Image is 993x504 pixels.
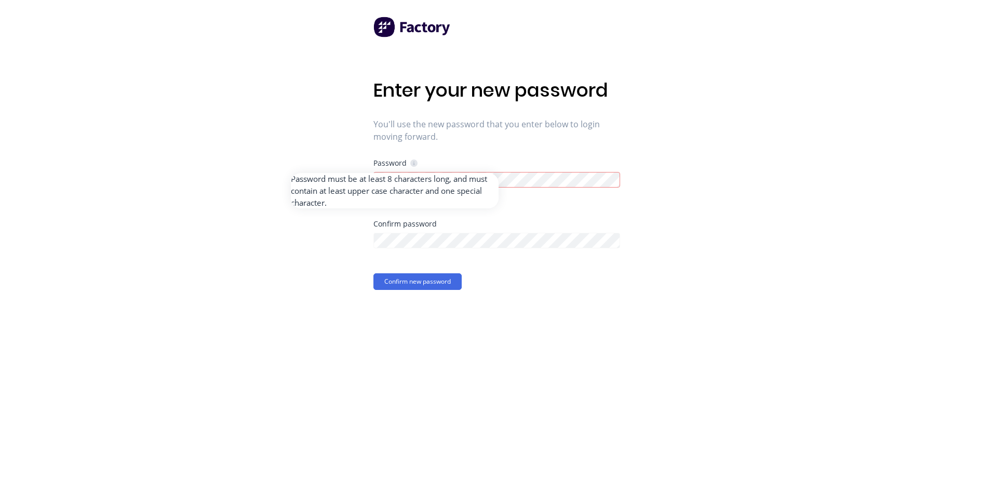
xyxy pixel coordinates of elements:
[373,220,620,228] div: Confirm password
[373,158,418,168] div: Password
[373,188,620,195] div: Your password must contain a special character
[373,17,451,37] img: Factory
[373,273,462,290] button: Confirm new password
[373,79,620,101] h1: Enter your new password
[373,118,620,143] span: You'll use the new password that you enter below to login moving forward.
